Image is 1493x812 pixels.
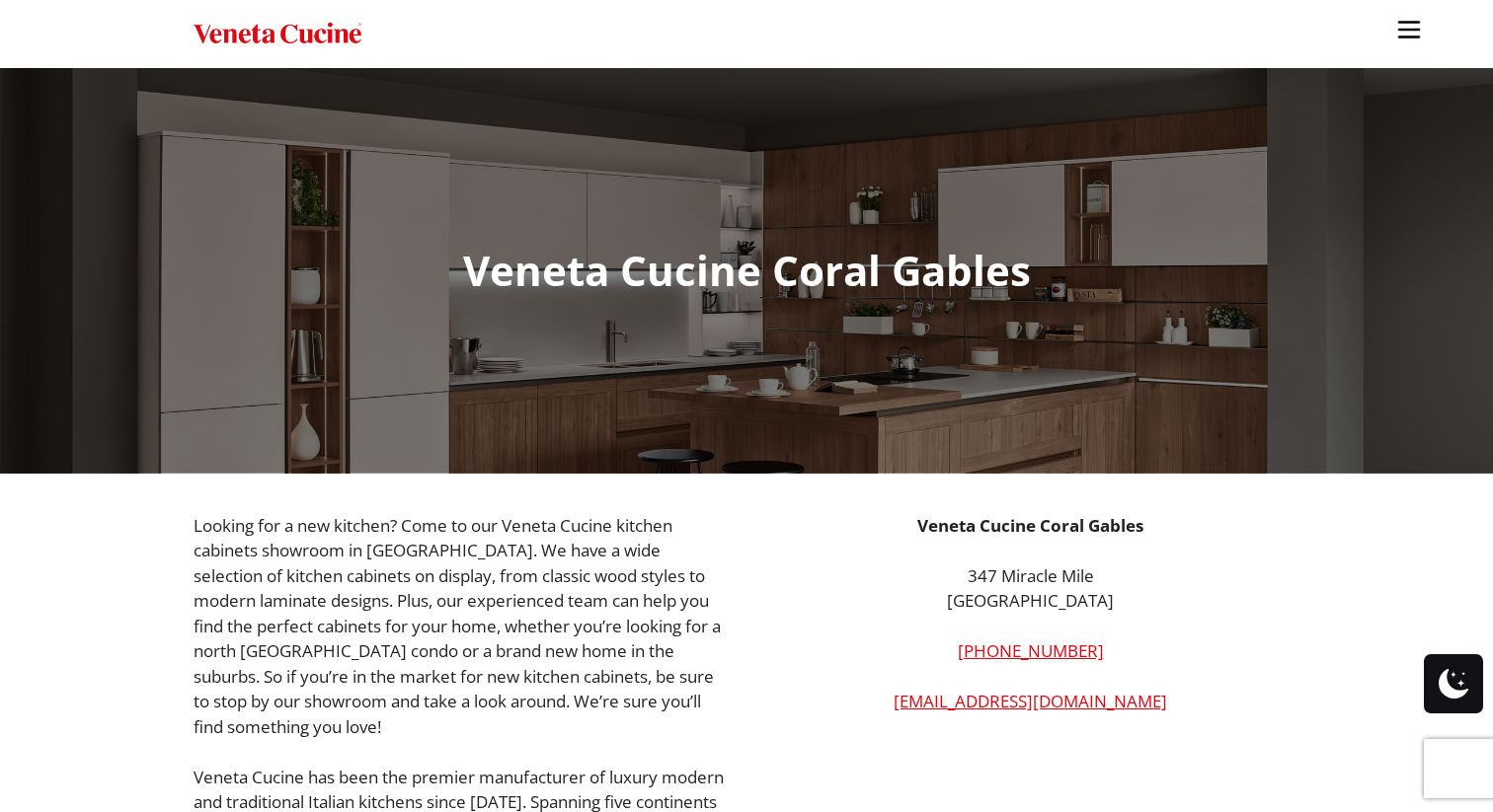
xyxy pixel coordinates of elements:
[194,513,732,740] p: Looking for a new kitchen? Come to our Veneta Cucine kitchen cabinets showroom in [GEOGRAPHIC_DAT...
[1394,15,1424,44] img: burger-menu-svgrepo-com-30x30.jpg
[894,690,1167,712] a: [EMAIL_ADDRESS][DOMAIN_NAME]
[958,639,1104,662] a: [PHONE_NUMBER]
[917,514,1143,537] strong: Veneta Cucine Coral Gables
[194,20,361,48] img: Veneta Cucine USA
[761,563,1299,614] p: 347 Miracle Mile [GEOGRAPHIC_DATA]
